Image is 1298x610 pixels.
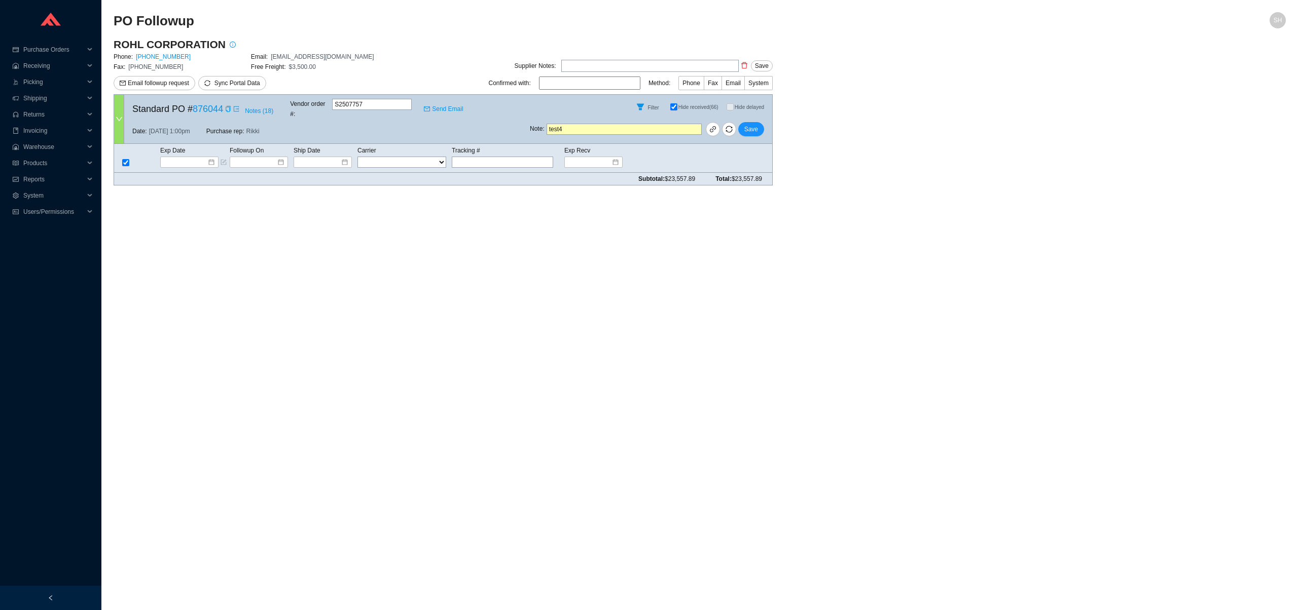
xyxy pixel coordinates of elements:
[214,80,260,87] span: Sync Portal Data
[290,99,330,119] span: Vendor order # :
[452,147,480,154] span: Tracking #
[23,155,84,171] span: Products
[251,53,268,60] span: Email:
[738,122,764,136] button: Save
[23,123,84,139] span: Invoicing
[198,76,266,90] button: syncSync Portal Data
[735,104,764,110] span: Hide delayed
[682,80,700,87] span: Phone
[128,63,183,70] span: [PHONE_NUMBER]
[23,204,84,220] span: Users/Permissions
[128,78,189,88] span: Email followup request
[149,126,190,136] span: [DATE] 1:00pm
[221,159,227,165] span: form
[739,58,750,72] button: delete
[23,74,84,90] span: Picking
[670,103,677,110] input: Hide received(66)
[727,103,734,110] input: Hide delayed
[489,76,773,90] div: Confirmed with: Method:
[665,175,695,182] span: $23,557.89
[530,124,545,135] span: Note :
[23,42,84,58] span: Purchase Orders
[271,53,374,60] span: [EMAIL_ADDRESS][DOMAIN_NAME]
[251,63,286,70] span: Free Freight:
[357,147,376,154] span: Carrier
[12,47,19,53] span: credit-card
[160,147,185,154] span: Exp Date
[23,171,84,187] span: Reports
[230,147,264,154] span: Followup On
[204,80,210,86] span: sync
[233,106,239,112] span: export
[12,209,19,215] span: idcard
[132,126,147,136] span: Date:
[755,61,769,71] span: Save
[647,105,659,110] span: Filter
[136,53,191,60] a: [PHONE_NUMBER]
[116,116,123,123] span: down
[114,53,133,60] span: Phone:
[12,128,19,134] span: book
[726,80,741,87] span: Email
[226,37,240,52] button: info-circle
[564,147,590,154] span: Exp Recv
[1274,12,1282,28] span: SH
[632,99,648,115] button: Filter
[23,58,84,74] span: Receiving
[715,174,762,184] span: Total:
[424,104,463,114] a: mailSend Email
[706,122,720,136] a: link
[294,147,320,154] span: Ship Date
[114,76,195,90] button: mailEmail followup request
[114,63,125,70] span: Fax:
[114,37,226,52] h3: ROHL CORPORATION
[678,104,718,110] span: Hide received (66)
[12,193,19,199] span: setting
[246,126,260,136] span: Rikki
[23,106,84,123] span: Returns
[114,12,993,30] h2: PO Followup
[744,124,758,134] span: Save
[709,126,716,134] span: link
[12,111,19,118] span: customer-service
[193,104,223,114] a: 876044
[739,62,749,69] span: delete
[23,90,84,106] span: Shipping
[751,60,773,71] button: Save
[206,126,244,136] span: Purchase rep:
[48,595,54,601] span: left
[245,106,273,116] span: Notes ( 18 )
[633,103,648,111] span: filter
[748,80,769,87] span: System
[225,104,231,114] div: Copy
[12,176,19,182] span: fund
[12,160,19,166] span: read
[226,42,239,48] span: info-circle
[515,61,556,71] div: Supplier Notes:
[638,174,695,184] span: Subtotal:
[708,80,718,87] span: Fax
[424,106,430,112] span: mail
[233,104,239,114] a: export
[289,63,316,70] span: $3,500.00
[225,106,231,112] span: copy
[132,101,223,117] span: Standard PO #
[23,139,84,155] span: Warehouse
[723,126,736,133] span: sync
[120,80,126,87] span: mail
[722,122,736,136] button: sync
[23,187,84,204] span: System
[244,105,274,112] button: Notes (18)
[732,175,762,182] span: $23,557.89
